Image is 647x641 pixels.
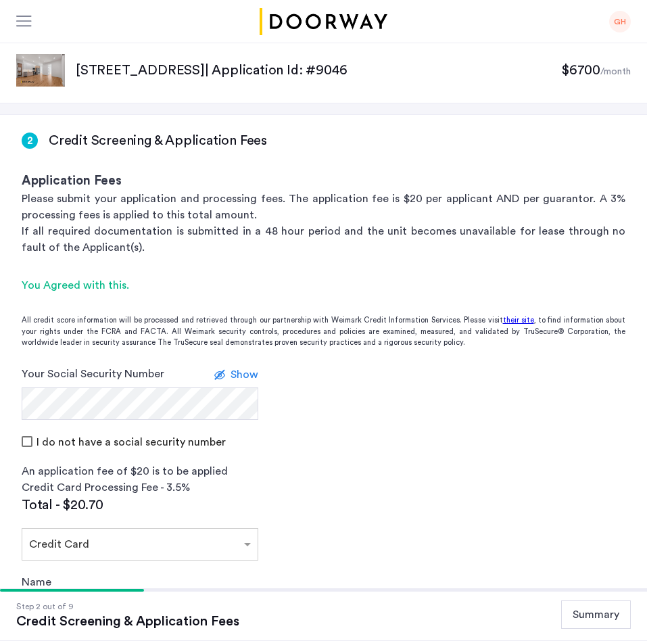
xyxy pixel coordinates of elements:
[600,67,631,76] sub: /month
[22,479,258,496] div: Credit Card Processing Fee - 3.5%
[22,191,625,223] p: Please submit your application and processing fees. The application fee is $20 per applicant AND ...
[22,172,625,191] h3: Application Fees
[590,587,633,627] iframe: chat widget
[22,496,258,515] div: Total - $20.70
[231,369,258,380] span: Show
[258,8,390,35] img: logo
[22,463,258,479] div: An application fee of $20 is to be applied
[16,600,239,613] div: Step 2 out of 9
[22,277,625,293] div: You Agreed with this.
[609,11,631,32] div: GH
[22,366,164,382] label: Your Social Security Number
[258,8,390,35] a: Cazamio logo
[16,613,239,630] div: Credit Screening & Application Fees
[76,61,561,80] p: [STREET_ADDRESS] | Application Id: #9046
[49,131,267,150] h3: Credit Screening & Application Fees
[561,64,600,77] span: $6700
[16,54,65,87] img: apartment
[22,133,38,149] div: 2
[34,437,226,448] label: I do not have a social security number
[29,539,89,550] span: Credit Card
[503,315,534,327] a: their site
[22,223,625,256] p: If all required documentation is submitted in a 48 hour period and the unit becomes unavailable f...
[561,600,631,629] button: Summary
[22,574,51,590] label: Name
